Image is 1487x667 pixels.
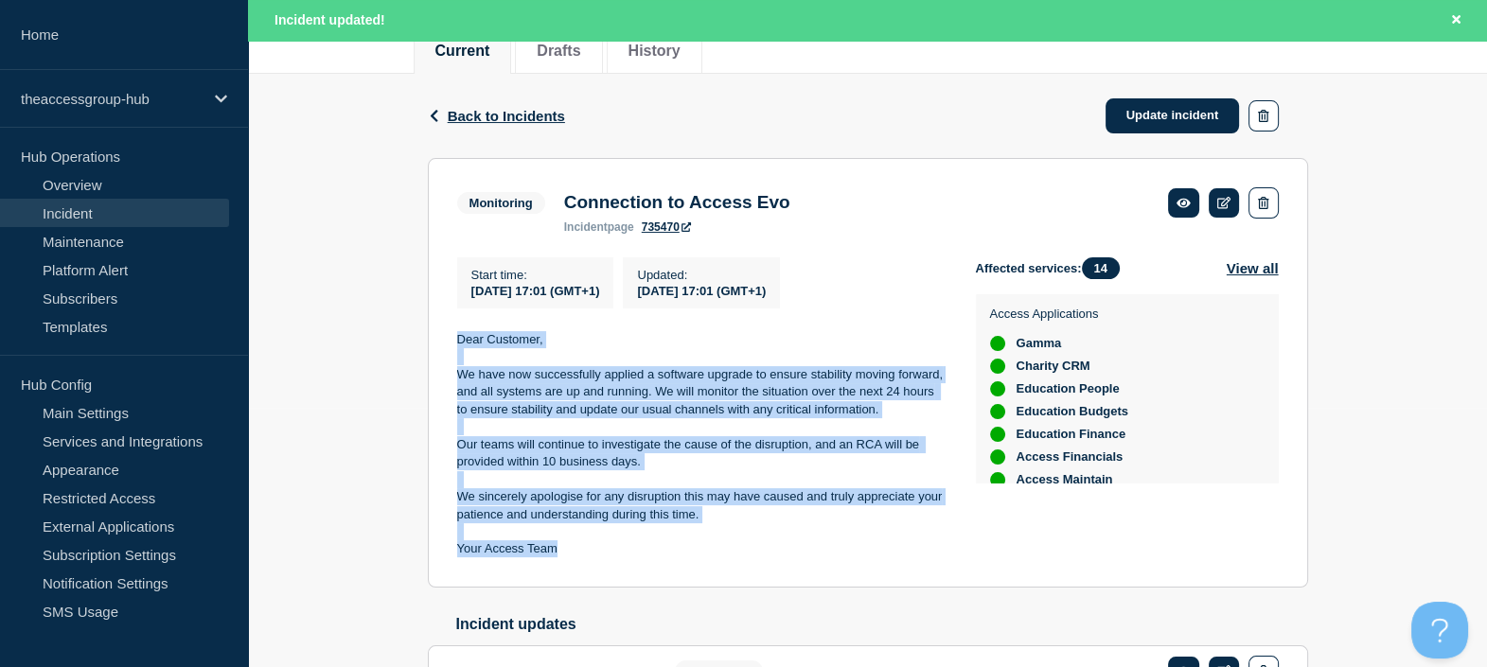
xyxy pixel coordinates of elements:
span: Access Maintain [1017,472,1113,487]
div: up [990,336,1005,351]
div: up [990,359,1005,374]
span: [DATE] 17:01 (GMT+1) [471,284,600,298]
span: Back to Incidents [448,108,565,124]
div: up [990,472,1005,487]
span: Access Financials [1017,449,1124,465]
p: Our teams will continue to investigate the cause of the disruption, and an RCA will be provided w... [457,436,946,471]
div: up [990,381,1005,396]
a: Update incident [1106,98,1240,133]
h2: Incident updates [456,616,1308,633]
p: Dear Customer, [457,331,946,348]
span: Monitoring [457,192,545,214]
button: History [628,43,681,60]
button: Close banner [1444,9,1468,31]
p: theaccessgroup-hub [21,91,203,107]
span: Education Finance [1017,427,1126,442]
a: 735470 [642,220,691,234]
p: We sincerely apologise for any disruption this may have caused and truly appreciate your patience... [457,488,946,523]
span: incident [564,220,608,234]
p: Access Applications [990,307,1166,321]
span: Charity CRM [1017,359,1090,374]
p: Start time : [471,268,600,282]
div: up [990,449,1005,465]
span: Gamma [1017,336,1062,351]
p: We have now successfully applied a software upgrade to ensure stability moving forward, and all s... [457,366,946,418]
button: Back to Incidents [428,108,565,124]
button: Drafts [537,43,580,60]
p: Updated : [637,268,766,282]
div: up [990,427,1005,442]
h3: Connection to Access Evo [564,192,790,213]
span: Incident updated! [274,12,385,27]
p: Your Access Team [457,540,946,557]
span: Education People [1017,381,1120,396]
p: page [564,220,634,234]
button: Current [435,43,490,60]
iframe: Help Scout Beacon - Open [1411,602,1468,658]
span: 14 [1082,257,1120,279]
span: Affected services: [976,257,1129,279]
span: Education Budgets [1017,404,1128,419]
button: View all [1227,257,1279,279]
div: [DATE] 17:01 (GMT+1) [637,282,766,298]
div: up [990,404,1005,419]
